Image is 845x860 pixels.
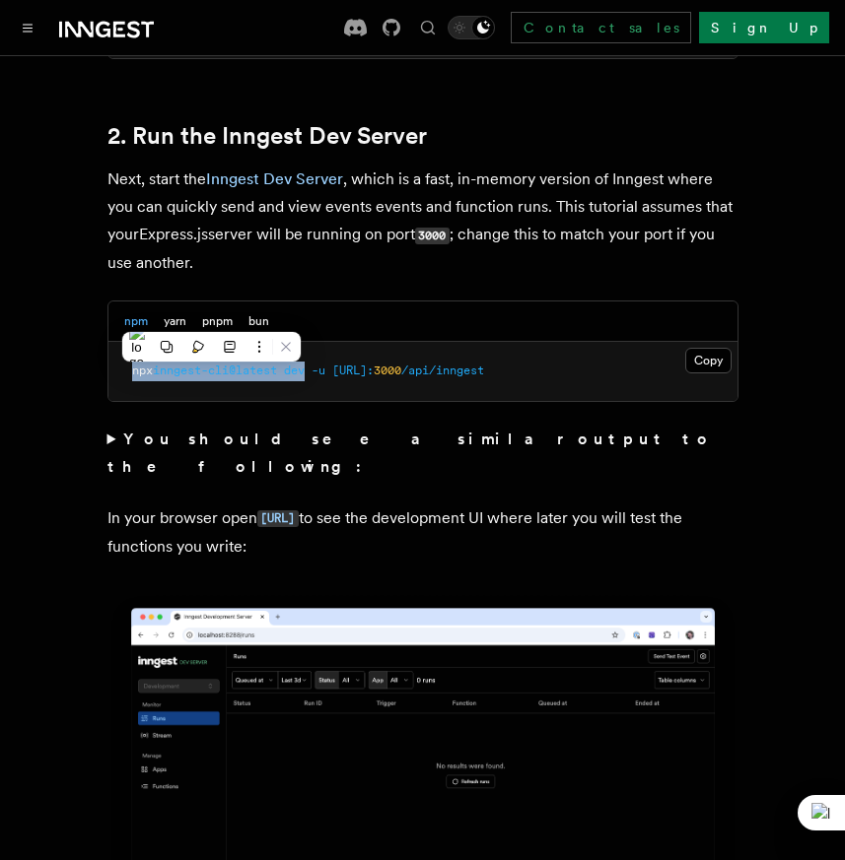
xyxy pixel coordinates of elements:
span: -u [312,364,325,377]
a: Contact sales [511,12,691,43]
p: Next, start the , which is a fast, in-memory version of Inngest where you can quickly send and vi... [107,165,739,277]
button: yarn [164,301,186,342]
a: [URL] [257,508,299,527]
button: Toggle navigation [16,16,39,39]
button: bun [248,301,269,342]
a: Inngest Dev Server [206,169,343,188]
button: Find something... [416,16,440,39]
button: Copy [685,348,732,373]
button: pnpm [202,301,233,342]
a: Sign Up [699,12,829,43]
span: inngest-cli@latest [153,364,277,377]
strong: You should see a similar output to the following: [107,430,714,476]
span: [URL]: [332,364,374,377]
span: 3000 [374,364,401,377]
span: dev [284,364,305,377]
span: npx [132,364,153,377]
button: npm [124,301,148,342]
summary: You should see a similar output to the following: [107,426,739,481]
code: 3000 [415,228,450,244]
code: [URL] [257,510,299,527]
p: In your browser open to see the development UI where later you will test the functions you write: [107,504,739,561]
a: 2. Run the Inngest Dev Server [107,122,427,150]
span: /api/inngest [401,364,484,377]
button: Toggle dark mode [448,16,495,39]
